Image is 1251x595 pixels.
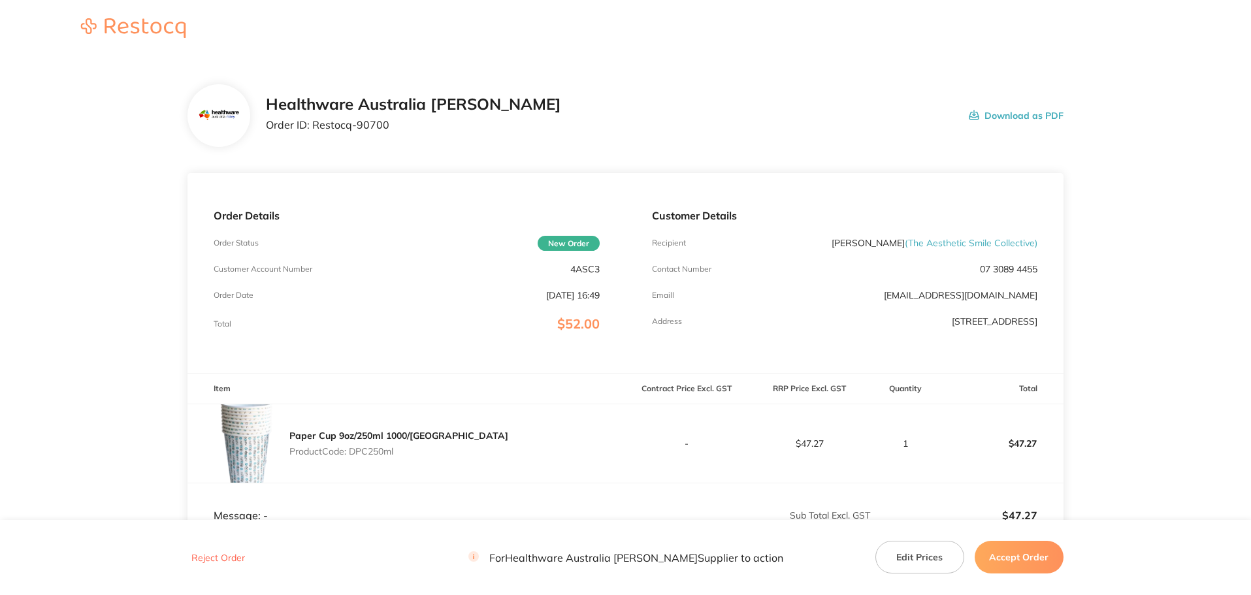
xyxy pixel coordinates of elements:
a: Restocq logo [68,18,199,40]
img: Restocq logo [68,18,199,38]
p: Order Status [214,238,259,248]
h2: Healthware Australia [PERSON_NAME] [266,95,561,114]
td: Message: - [187,483,625,523]
p: [DATE] 16:49 [546,290,600,300]
button: Reject Order [187,552,249,564]
p: 4ASC3 [570,264,600,274]
span: ( The Aesthetic Smile Collective ) [905,237,1037,249]
p: $47.27 [871,509,1037,521]
p: $47.27 [941,428,1063,459]
img: amtuNGl4bg [214,404,279,483]
p: Order Date [214,291,253,300]
a: [EMAIL_ADDRESS][DOMAIN_NAME] [884,289,1037,301]
p: Customer Account Number [214,265,312,274]
span: $52.00 [557,315,600,332]
p: For Healthware Australia [PERSON_NAME] Supplier to action [468,551,783,564]
p: Address [652,317,682,326]
p: Sub Total Excl. GST [626,510,870,521]
p: Product Code: DPC250ml [289,446,508,457]
p: [STREET_ADDRESS] [952,316,1037,327]
th: Quantity [871,374,941,404]
p: Order Details [214,210,599,221]
p: Contact Number [652,265,711,274]
button: Accept Order [975,541,1064,573]
p: Recipient [652,238,686,248]
th: Contract Price Excl. GST [626,374,749,404]
th: Total [941,374,1064,404]
span: New Order [538,236,600,251]
button: Download as PDF [969,95,1064,136]
p: Order ID: Restocq- 90700 [266,119,561,131]
img: Mjc2MnhocQ [198,95,240,137]
p: 07 3089 4455 [980,264,1037,274]
p: 1 [871,438,940,449]
p: Customer Details [652,210,1037,221]
p: Emaill [652,291,674,300]
p: [PERSON_NAME] [832,238,1037,248]
a: Paper Cup 9oz/250ml 1000/[GEOGRAPHIC_DATA] [289,430,508,442]
th: RRP Price Excl. GST [748,374,871,404]
p: $47.27 [749,438,870,449]
p: Total [214,319,231,329]
p: - [626,438,748,449]
th: Item [187,374,625,404]
button: Edit Prices [875,541,964,573]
